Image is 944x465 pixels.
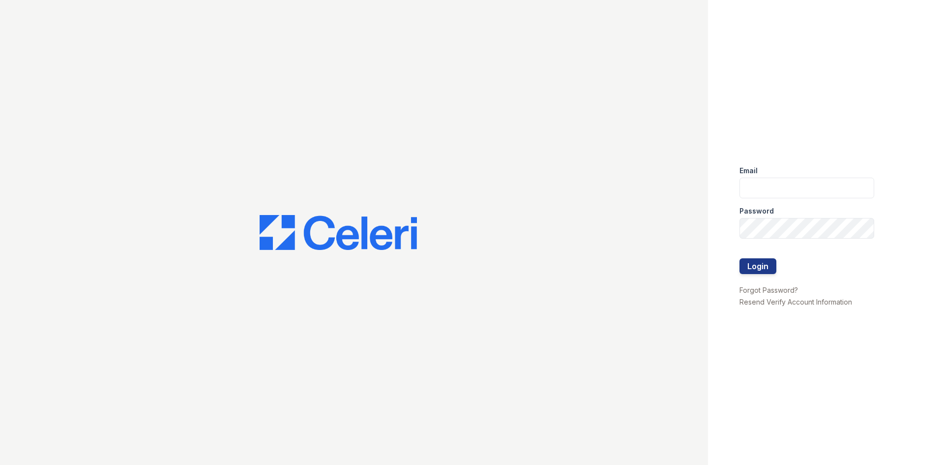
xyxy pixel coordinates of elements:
[260,215,417,250] img: CE_Logo_Blue-a8612792a0a2168367f1c8372b55b34899dd931a85d93a1a3d3e32e68fde9ad4.png
[739,258,776,274] button: Login
[739,166,758,176] label: Email
[739,286,798,294] a: Forgot Password?
[739,206,774,216] label: Password
[739,298,852,306] a: Resend Verify Account Information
